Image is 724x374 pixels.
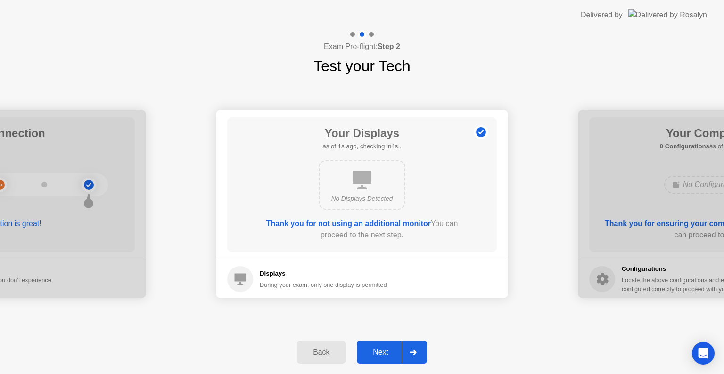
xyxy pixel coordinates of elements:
div: Open Intercom Messenger [692,342,715,365]
button: Next [357,341,427,364]
h1: Your Displays [322,125,401,142]
h5: as of 1s ago, checking in4s.. [322,142,401,151]
div: During your exam, only one display is permitted [260,280,387,289]
h5: Displays [260,269,387,278]
b: Thank you for not using an additional monitor [266,220,431,228]
div: Delivered by [581,9,623,21]
button: Back [297,341,346,364]
div: Back [300,348,343,357]
img: Delivered by Rosalyn [628,9,707,20]
h1: Test your Tech [313,55,411,77]
div: Next [360,348,402,357]
b: Step 2 [378,42,400,50]
h4: Exam Pre-flight: [324,41,400,52]
div: You can proceed to the next step. [254,218,470,241]
div: No Displays Detected [327,194,397,203]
